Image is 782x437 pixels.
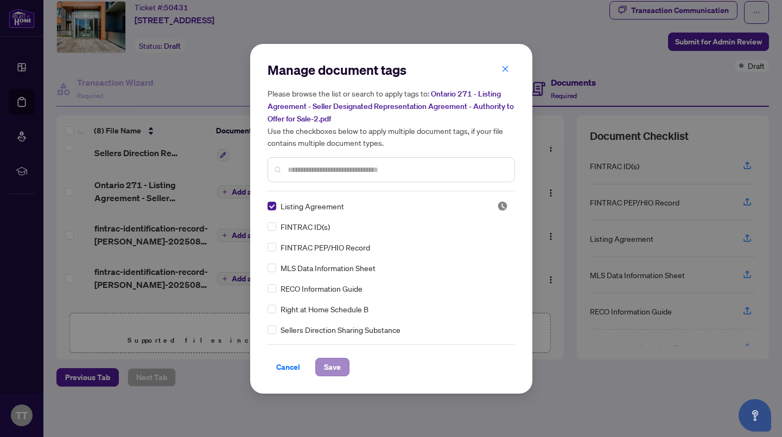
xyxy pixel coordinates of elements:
[281,282,363,294] span: RECO Information Guide
[497,201,508,211] span: Pending Review
[281,221,330,233] span: FINTRAC ID(s)
[268,87,515,149] h5: Please browse the list or search to apply tags to: Use the checkboxes below to apply multiple doc...
[281,303,368,315] span: Right at Home Schedule B
[281,241,370,253] span: FINTRAC PEP/HIO Record
[268,89,514,124] span: Ontario 271 - Listing Agreement - Seller Designated Representation Agreement - Authority to Offer...
[268,61,515,79] h2: Manage document tags
[497,201,508,211] img: status
[268,358,309,376] button: Cancel
[276,358,300,376] span: Cancel
[281,262,376,274] span: MLS Data Information Sheet
[281,324,400,336] span: Sellers Direction Sharing Substance
[315,358,349,376] button: Save
[739,399,771,432] button: Open asap
[324,358,341,376] span: Save
[501,65,509,73] span: close
[281,200,344,212] span: Listing Agreement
